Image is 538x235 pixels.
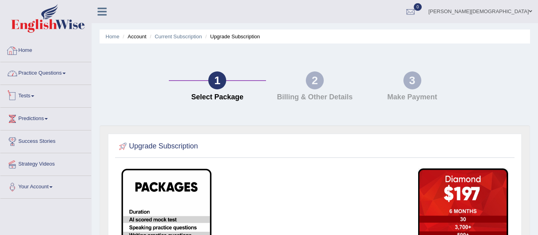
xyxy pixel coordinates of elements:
a: Predictions [0,108,91,128]
h4: Billing & Other Details [270,93,360,101]
a: Your Account [0,176,91,196]
a: Strategy Videos [0,153,91,173]
a: Success Stories [0,130,91,150]
a: Practice Questions [0,62,91,82]
div: 3 [403,71,421,89]
li: Account [121,33,146,40]
a: Home [0,39,91,59]
a: Tests [0,85,91,105]
a: Home [106,34,119,39]
h2: Upgrade Subscription [117,140,198,152]
div: 2 [306,71,324,89]
h4: Select Package [173,93,262,101]
span: 0 [414,3,422,11]
div: 1 [208,71,226,89]
a: Current Subscription [155,34,202,39]
li: Upgrade Subscription [203,33,260,40]
h4: Make Payment [368,93,457,101]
